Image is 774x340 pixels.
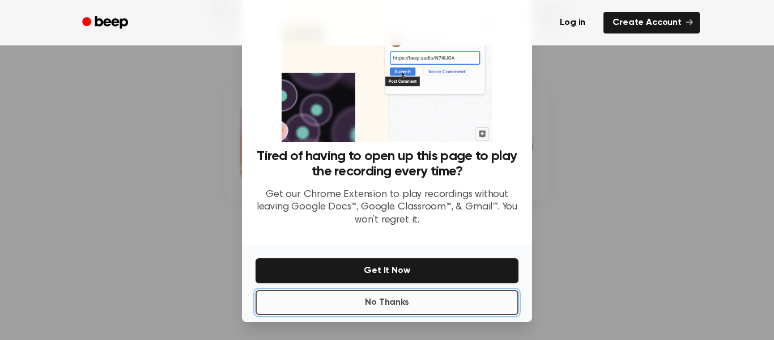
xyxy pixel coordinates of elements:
[603,12,700,33] a: Create Account
[256,290,518,315] button: No Thanks
[256,188,518,227] p: Get our Chrome Extension to play recordings without leaving Google Docs™, Google Classroom™, & Gm...
[74,12,138,34] a: Beep
[548,10,597,36] a: Log in
[256,149,518,179] h3: Tired of having to open up this page to play the recording every time?
[256,258,518,283] button: Get It Now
